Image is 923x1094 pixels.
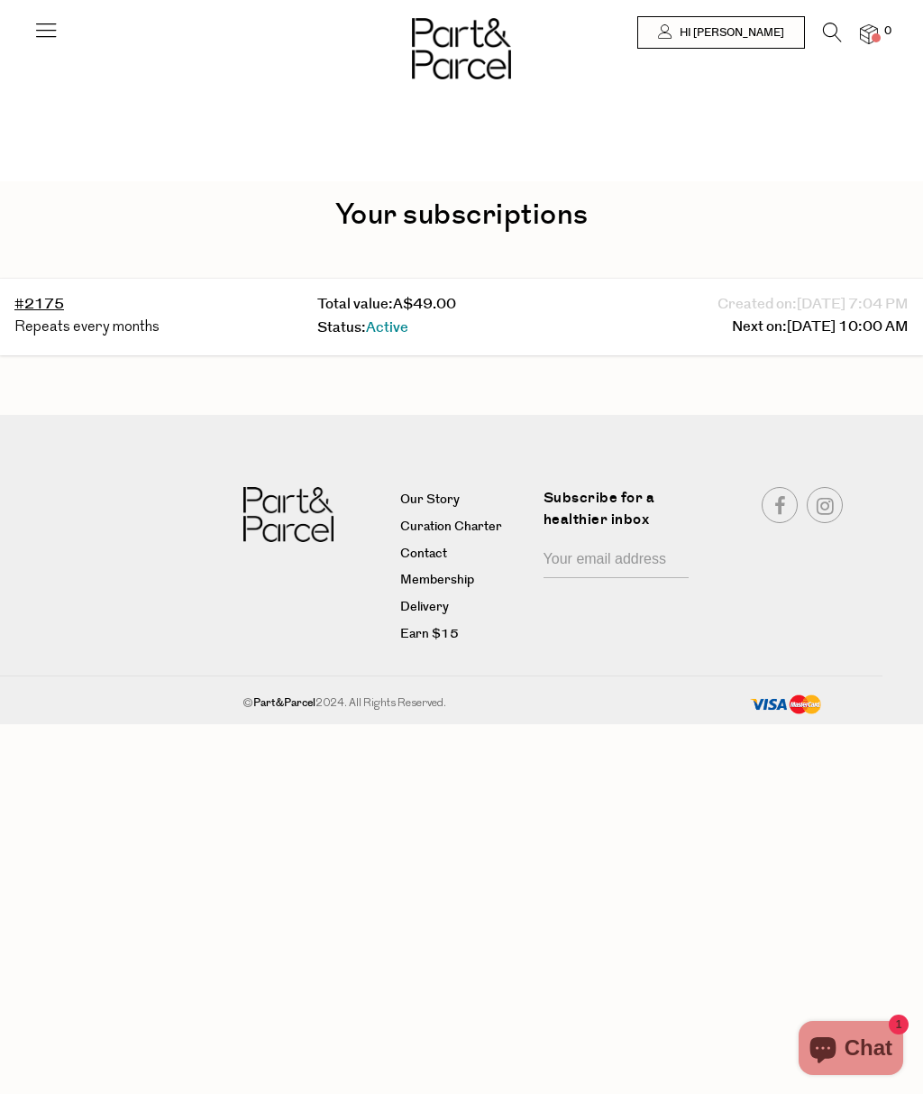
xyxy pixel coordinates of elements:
span: 0 [880,23,896,40]
span: [DATE] 10:00 AM [787,316,909,339]
a: Next on:[DATE] 10:00 AM [732,316,909,339]
span: Hi [PERSON_NAME] [675,25,784,41]
a: Earn $15 [400,624,530,646]
input: Your email address [544,544,690,578]
a: Total value:A$49.00 [317,294,456,315]
img: Part&Parcel [412,18,511,79]
a: Membership [400,570,530,592]
a: 0 [860,24,878,43]
a: Delivery [400,597,530,619]
a: #2175 [14,294,64,315]
a: Contact [400,544,530,565]
span: [DATE] 7:04 PM [797,293,909,317]
inbox-online-store-chat: Shopify online store chat [793,1021,909,1080]
div: Repeats every months [14,317,303,340]
img: Part&Parcel [243,487,334,542]
h1: Your subscriptions [14,195,909,235]
b: Part&Parcel [253,695,315,711]
a: Created on:[DATE] 7:04 PM [717,293,909,317]
label: Subscribe for a healthier inbox [544,487,700,544]
a: Hi [PERSON_NAME] [637,16,805,49]
a: Curation Charter [400,517,530,538]
span: A$49.00 [393,294,456,315]
img: payment-methods.png [750,694,822,715]
a: Our Story [400,490,530,511]
div: © 2024. All Rights Reserved. [243,694,706,712]
a: Status:Active [317,317,408,338]
span: Active [366,317,408,338]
